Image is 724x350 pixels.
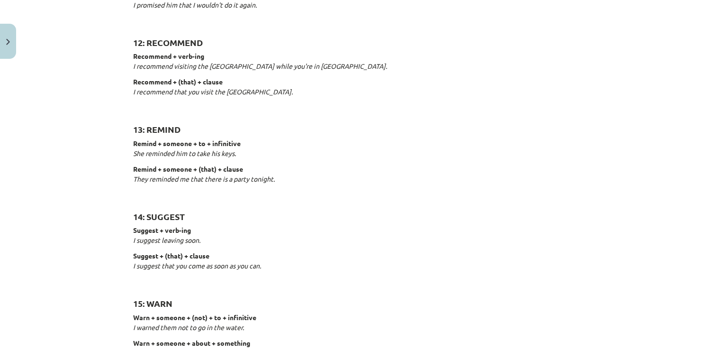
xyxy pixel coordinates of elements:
em: I warned them not to go in the water. [133,323,244,332]
strong: 12: RECOMMEND [133,37,203,48]
em: I promised him that I wouldn't do it again. [133,0,257,9]
strong: 14: SUGGEST [133,211,185,222]
strong: Suggest + (that) + clause [133,251,209,260]
em: I suggest that you come as soon as you can. [133,261,261,270]
strong: Warn + someone + about + something [133,339,250,347]
strong: Suggest + verb-ing [133,226,191,234]
strong: Recommend + verb-ing [133,52,204,60]
img: icon-close-lesson-0947bae3869378f0d4975bcd49f059093ad1ed9edebbc8119c70593378902aed.svg [6,39,10,45]
strong: Remind + someone + to + infinitive [133,139,241,147]
strong: 15: WARN [133,298,172,309]
strong: Recommend + (that) + clause [133,77,223,86]
strong: 13: REMIND [133,124,181,135]
strong: Warn + someone + (not) + to + infinitive [133,313,256,322]
em: They reminded me that there is a party tonight. [133,175,275,183]
em: She reminded him to take his keys. [133,149,236,157]
em: I suggest leaving soon. [133,236,200,244]
em: I recommend that you visit the [GEOGRAPHIC_DATA]. [133,87,293,96]
em: I recommend visiting the [GEOGRAPHIC_DATA] while you're in [GEOGRAPHIC_DATA]. [133,62,387,70]
strong: Remind + someone + (that) + clause [133,165,243,173]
